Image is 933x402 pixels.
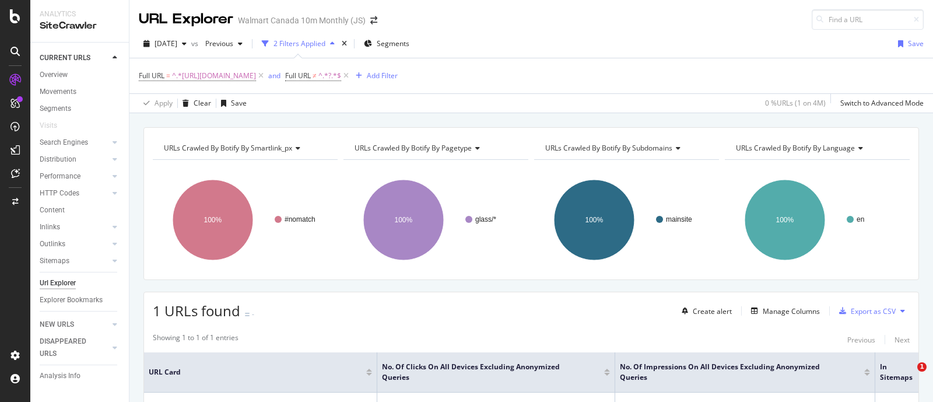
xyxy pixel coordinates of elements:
a: Search Engines [40,137,109,149]
a: Url Explorer [40,277,121,289]
a: Analysis Info [40,370,121,382]
button: [DATE] [139,34,191,53]
div: Add Filter [367,71,398,81]
div: - [252,309,254,319]
a: HTTP Codes [40,187,109,200]
text: 100% [585,216,604,224]
text: en [857,215,864,223]
div: Search Engines [40,137,88,149]
a: Explorer Bookmarks [40,294,121,306]
div: Content [40,204,65,216]
div: Movements [40,86,76,98]
div: SiteCrawler [40,19,120,33]
button: Previous [847,333,875,347]
a: Outlinks [40,238,109,250]
span: In Sitemaps [880,362,921,383]
span: URLs Crawled By Botify By subdomains [545,143,672,153]
span: Full URL [285,71,311,81]
span: ^.*[URL][DOMAIN_NAME] [172,68,256,84]
div: Performance [40,170,80,183]
div: URL Explorer [139,9,233,29]
div: 0 % URLs ( 1 on 4M ) [765,98,826,108]
text: mainsite [666,215,692,223]
div: Walmart Canada 10m Monthly (JS) [238,15,366,26]
h4: URLs Crawled By Botify By subdomains [543,139,708,158]
a: Movements [40,86,121,98]
span: 1 URLs found [153,301,240,320]
div: Analytics [40,9,120,19]
button: Switch to Advanced Mode [836,94,924,113]
span: Previous [201,39,233,48]
div: Inlinks [40,221,60,233]
span: 1 [917,362,927,372]
button: Create alert [677,302,732,320]
h4: URLs Crawled By Botify By language [734,139,899,158]
span: Full URL [139,71,164,81]
span: = [166,71,170,81]
a: Visits [40,120,69,132]
span: URLs Crawled By Botify By smartlink_px [164,143,292,153]
input: Find a URL [812,9,924,30]
text: #nomatch [285,215,315,223]
span: 2025 Aug. 22nd [155,39,177,48]
span: No. of Impressions On All Devices excluding anonymized queries [620,362,847,383]
div: and [268,71,280,81]
button: Segments [359,34,414,53]
div: Next [895,335,910,345]
div: Url Explorer [40,277,76,289]
span: URLs Crawled By Botify By pagetype [355,143,472,153]
div: NEW URLS [40,319,74,331]
svg: A chart. [534,169,716,271]
span: URLs Crawled By Botify By language [736,143,855,153]
a: DISAPPEARED URLS [40,335,109,360]
text: glass/* [475,215,496,223]
div: Visits [40,120,57,132]
span: vs [191,39,201,48]
h4: URLs Crawled By Botify By pagetype [352,139,518,158]
a: Content [40,204,121,216]
img: Equal [245,313,250,316]
button: Manage Columns [746,304,820,318]
div: HTTP Codes [40,187,79,200]
div: Manage Columns [763,306,820,316]
div: CURRENT URLS [40,52,90,64]
a: CURRENT URLS [40,52,109,64]
a: Distribution [40,153,109,166]
span: ≠ [313,71,317,81]
a: Overview [40,69,121,81]
div: 2 Filters Applied [273,39,325,48]
div: Export as CSV [851,306,896,316]
button: Apply [139,94,173,113]
h4: URLs Crawled By Botify By smartlink_px [162,139,327,158]
svg: A chart. [725,169,907,271]
a: Segments [40,103,121,115]
button: Export as CSV [834,302,896,320]
button: 2 Filters Applied [257,34,339,53]
div: Save [908,39,924,48]
div: Explorer Bookmarks [40,294,103,306]
div: Sitemaps [40,255,69,267]
span: Segments [377,39,409,48]
div: times [339,38,349,50]
div: DISAPPEARED URLS [40,335,99,360]
a: Sitemaps [40,255,109,267]
div: Previous [847,335,875,345]
button: Save [216,94,247,113]
button: Clear [178,94,211,113]
text: 100% [395,216,413,224]
div: Clear [194,98,211,108]
button: and [268,70,280,81]
text: 100% [204,216,222,224]
div: Segments [40,103,71,115]
span: No. of Clicks On All Devices excluding anonymized queries [382,362,587,383]
span: URL Card [149,367,363,377]
div: arrow-right-arrow-left [370,16,377,25]
a: NEW URLS [40,319,109,331]
a: Performance [40,170,109,183]
svg: A chart. [343,169,525,271]
button: Previous [201,34,247,53]
div: Analysis Info [40,370,80,382]
iframe: Intercom live chat [893,362,921,390]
